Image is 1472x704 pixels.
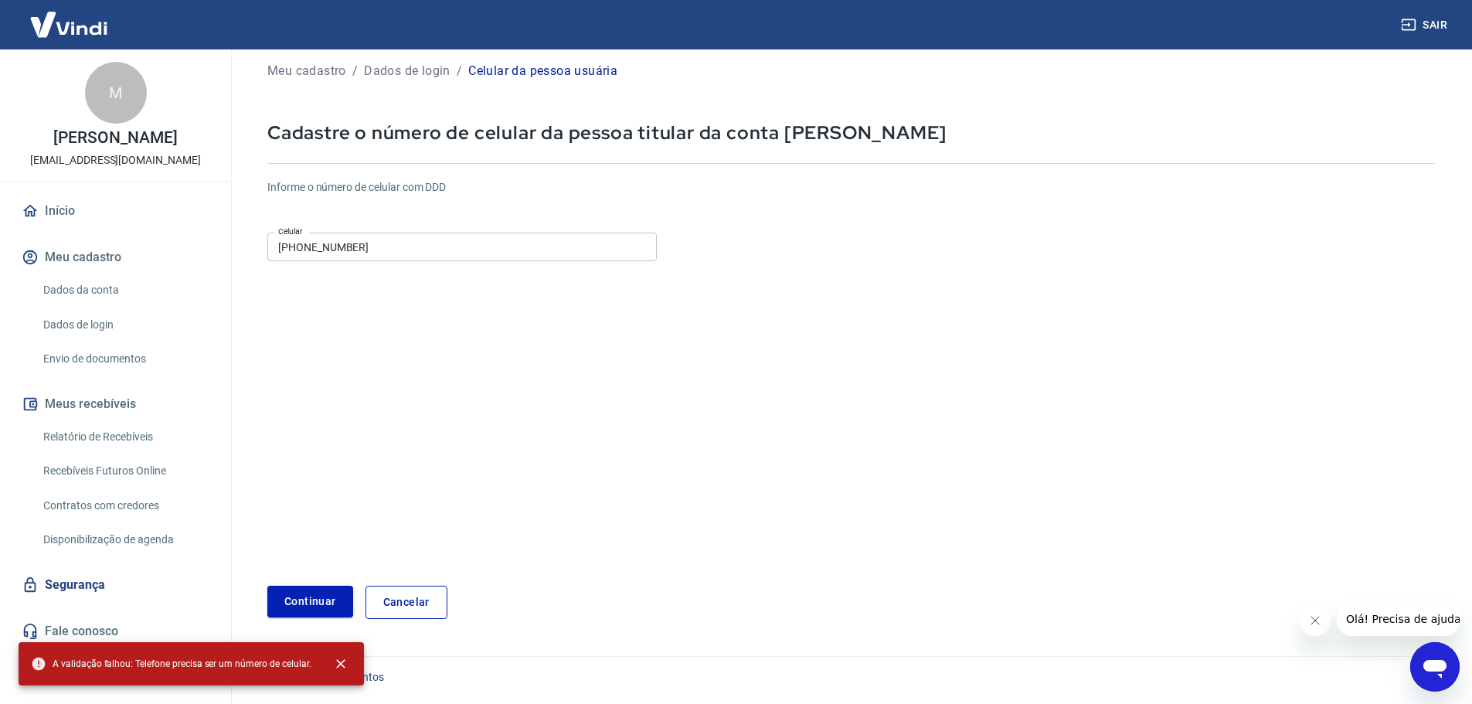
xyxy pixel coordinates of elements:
[267,121,1435,145] p: Cadastre o número de celular da pessoa titular da conta [PERSON_NAME]
[31,656,311,672] span: A validação falhou: Telefone precisa ser um número de celular.
[1398,11,1453,39] button: Sair
[364,62,450,80] p: Dados de login
[37,274,212,306] a: Dados da conta
[324,647,358,681] button: close
[37,421,212,453] a: Relatório de Recebíveis
[37,524,212,556] a: Disponibilização de agenda
[468,62,617,80] p: Celular da pessoa usuária
[1300,605,1331,636] iframe: Fechar mensagem
[19,194,212,228] a: Início
[457,62,462,80] p: /
[19,1,119,48] img: Vindi
[19,240,212,274] button: Meu cadastro
[37,455,212,487] a: Recebíveis Futuros Online
[30,152,201,168] p: [EMAIL_ADDRESS][DOMAIN_NAME]
[261,669,1435,685] p: 2025 ©
[267,179,1435,196] h6: Informe o número de celular com DDD
[85,62,147,124] div: M
[365,586,447,619] a: Cancelar
[9,11,130,23] span: Olá! Precisa de ajuda?
[19,568,212,602] a: Segurança
[19,614,212,648] a: Fale conosco
[267,586,353,617] button: Continuar
[19,387,212,421] button: Meus recebíveis
[267,62,346,80] p: Meu cadastro
[37,343,212,375] a: Envio de documentos
[1410,642,1460,692] iframe: Botão para abrir a janela de mensagens
[297,671,384,683] a: Vindi Pagamentos
[1337,602,1460,636] iframe: Mensagem da empresa
[352,62,358,80] p: /
[37,309,212,341] a: Dados de login
[278,226,303,237] label: Celular
[53,130,177,146] p: [PERSON_NAME]
[37,490,212,522] a: Contratos com credores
